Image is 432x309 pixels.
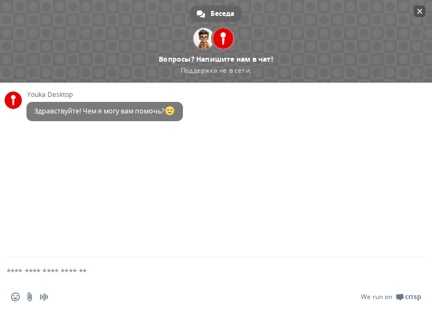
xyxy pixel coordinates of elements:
[361,292,421,301] a: We run onCrisp
[210,6,234,22] span: Беседа
[26,91,183,99] span: Youka Desktop
[40,292,48,301] span: Запись аудиосообщения
[361,292,392,301] span: We run on
[34,106,175,116] span: Здравствуйте! Чем я могу вам помочь?
[190,6,242,22] a: Беседа
[7,257,395,285] textarea: Отправьте сообщение...
[11,292,20,301] span: Вставить emoji
[25,292,34,301] span: Отправить файл
[405,292,421,301] span: Crisp
[414,6,425,17] span: Закрыть чат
